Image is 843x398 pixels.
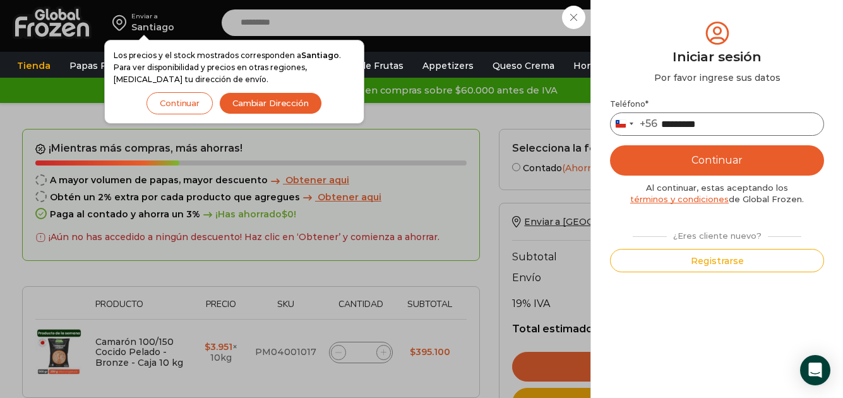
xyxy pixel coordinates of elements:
button: Continuar [610,145,824,176]
a: Tienda [11,54,57,78]
p: Los precios y el stock mostrados corresponden a . Para ver disponibilidad y precios en otras regi... [114,49,355,86]
a: Queso Crema [486,54,561,78]
div: +56 [640,118,657,131]
div: Iniciar sesión [610,47,824,66]
div: Por favor ingrese sus datos [610,71,824,84]
a: Papas Fritas [63,54,133,78]
label: Teléfono [610,99,824,109]
button: Selected country [611,113,657,135]
img: tabler-icon-user-circle.svg [703,19,732,47]
a: términos y condiciones [630,194,729,204]
a: Appetizers [416,54,480,78]
div: Al continuar, estas aceptando los de Global Frozen. [610,182,824,205]
button: Cambiar Dirección [219,92,322,114]
div: ¿Eres cliente nuevo? [626,226,808,242]
a: Hortalizas [567,54,626,78]
button: Continuar [146,92,213,114]
a: Pulpa de Frutas [325,54,410,78]
div: Open Intercom Messenger [800,355,830,385]
button: Registrarse [610,249,824,272]
strong: Santiago [301,51,339,60]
